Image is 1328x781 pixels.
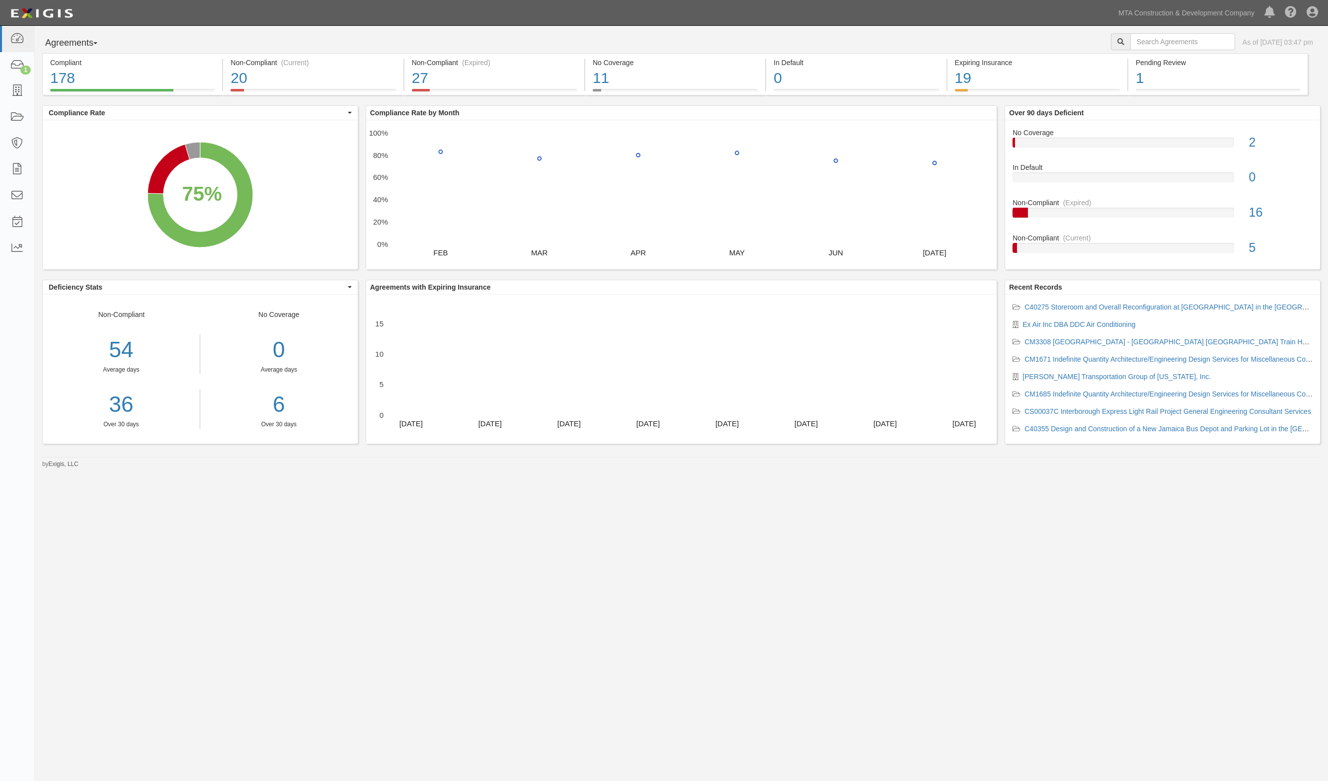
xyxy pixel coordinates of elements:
a: Expiring Insurance19 [947,89,1127,97]
b: Agreements with Expiring Insurance [370,283,491,291]
a: 36 [43,389,200,420]
img: Logo [7,4,76,22]
a: In Default0 [1013,162,1313,198]
text: 80% [373,151,388,159]
text: MAY [729,248,744,256]
div: 178 [50,68,215,89]
a: No Coverage11 [585,89,765,97]
svg: A chart. [366,120,997,269]
div: 11 [593,68,758,89]
text: 40% [373,195,388,204]
text: [DATE] [952,419,976,427]
div: No Coverage [1005,128,1320,138]
text: APR [630,248,646,256]
div: (Expired) [462,58,490,68]
text: 60% [373,173,388,181]
a: Non-Compliant(Current)5 [1013,233,1313,261]
a: No Coverage2 [1013,128,1313,163]
button: Deficiency Stats [43,280,358,294]
small: by [42,460,78,469]
a: Exigis, LLC [49,461,78,468]
a: CS00037C Interborough Express Light Rail Project General Engineering Consultant Services [1024,407,1311,415]
span: Deficiency Stats [49,282,345,292]
input: Search Agreements [1130,33,1235,50]
div: In Default [1005,162,1320,172]
div: (Current) [281,58,309,68]
svg: A chart. [366,295,997,444]
a: In Default0 [766,89,946,97]
a: [PERSON_NAME] Transportation Group of [US_STATE], Inc. [1022,373,1211,381]
b: Recent Records [1009,283,1062,291]
text: [DATE] [923,248,946,256]
text: 100% [369,128,388,137]
text: [DATE] [399,419,422,427]
b: Over 90 days Deficient [1009,109,1084,117]
div: 20 [231,68,395,89]
div: 19 [955,68,1120,89]
a: MTA Construction & Development Company [1113,3,1259,23]
b: Compliance Rate by Month [370,109,460,117]
div: 1 [1136,68,1300,89]
div: 0 [1242,168,1320,186]
div: Pending Review [1136,58,1300,68]
div: 1 [20,66,31,75]
a: 6 [208,389,350,420]
text: FEB [433,248,448,256]
span: Compliance Rate [49,108,345,118]
div: Over 30 days [43,420,200,429]
a: Non-Compliant(Current)20 [223,89,403,97]
div: 54 [43,334,200,366]
div: 27 [412,68,577,89]
div: 5 [1242,239,1320,257]
div: No Coverage [593,58,758,68]
div: Expiring Insurance [955,58,1120,68]
div: Average days [208,366,350,374]
svg: A chart. [43,120,357,269]
div: Over 30 days [208,420,350,429]
div: (Current) [1063,233,1091,243]
div: Non-Compliant [1005,198,1320,208]
text: [DATE] [478,419,501,427]
div: No Coverage [200,310,358,429]
text: 15 [375,319,384,327]
div: 0 [774,68,938,89]
text: [DATE] [557,419,581,427]
text: 10 [375,350,384,358]
div: Average days [43,366,200,374]
text: 0% [377,239,388,248]
div: Non-Compliant [43,310,200,429]
div: Non-Compliant [1005,233,1320,243]
i: Help Center - Complianz [1285,7,1297,19]
a: Non-Compliant(Expired)27 [404,89,584,97]
text: [DATE] [794,419,818,427]
a: Pending Review1 [1128,89,1308,97]
div: As of [DATE] 03:47 pm [1243,37,1313,47]
div: In Default [774,58,938,68]
div: Non-Compliant (Expired) [412,58,577,68]
text: 20% [373,218,388,226]
text: [DATE] [873,419,897,427]
div: 16 [1242,204,1320,222]
div: 75% [182,180,222,208]
a: Non-Compliant(Expired)16 [1013,198,1313,233]
text: 0 [379,410,383,419]
div: Compliant [50,58,215,68]
div: (Expired) [1063,198,1092,208]
text: [DATE] [636,419,660,427]
text: MAR [531,248,548,256]
text: JUN [828,248,843,256]
div: Non-Compliant (Current) [231,58,395,68]
div: 0 [208,334,350,366]
text: [DATE] [715,419,739,427]
a: Compliant178 [42,89,222,97]
div: 2 [1242,134,1320,152]
text: 5 [379,380,383,389]
button: Agreements [42,33,117,53]
button: Compliance Rate [43,106,358,120]
a: Ex Air Inc DBA DDC Air Conditioning [1022,320,1135,328]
